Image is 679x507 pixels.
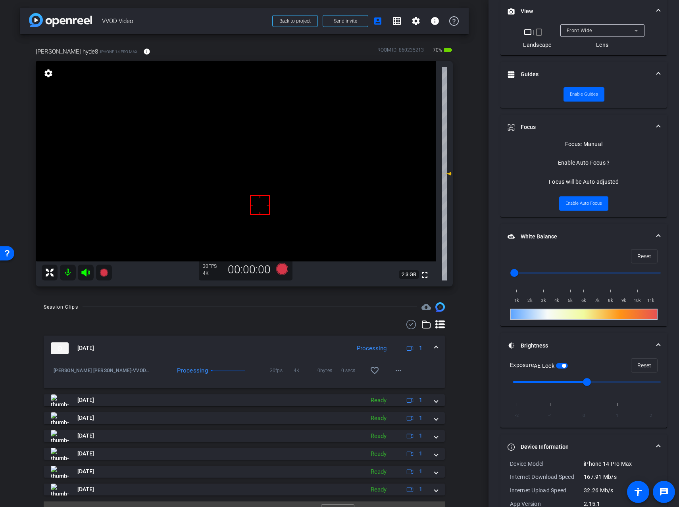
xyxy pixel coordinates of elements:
[510,361,568,369] div: Exposure
[523,297,537,305] span: 2k
[617,297,631,305] span: 9k
[44,466,445,478] mat-expansion-panel-header: thumb-nail[DATE]Ready1
[500,87,667,108] div: Guides
[564,87,604,102] button: Enable Guides
[559,196,608,211] button: Enable Auto Focus
[420,270,429,280] mat-icon: fullscreen
[584,486,658,494] div: 32.26 Mb/s
[584,473,658,481] div: 167.91 Mb/s
[51,342,69,354] img: thumb-nail
[44,303,78,311] div: Session Clips
[508,342,650,350] mat-panel-title: Brightness
[77,449,94,458] span: [DATE]
[584,460,658,468] div: iPhone 14 Pro Max
[77,344,94,352] span: [DATE]
[508,443,650,451] mat-panel-title: Device Information
[637,358,651,373] span: Reset
[419,449,422,458] span: 1
[565,140,602,148] div: Focus: Manual
[143,48,150,55] mat-icon: info
[367,449,390,459] div: Ready
[411,16,421,26] mat-icon: settings
[51,466,69,478] img: thumb-nail
[367,396,390,405] div: Ready
[51,412,69,424] img: thumb-nail
[510,473,584,481] div: Internet Download Speed
[432,44,443,56] span: 70%
[633,487,643,497] mat-icon: accessibility
[279,18,311,24] span: Back to project
[604,297,617,305] span: 8k
[644,410,658,421] span: 2
[419,432,422,440] span: 1
[500,333,667,358] mat-expansion-panel-header: Brightness
[500,224,667,249] mat-expansion-panel-header: White Balance
[51,430,69,442] img: thumb-nail
[77,396,94,404] span: [DATE]
[203,263,223,269] div: 30
[419,467,422,476] span: 1
[102,13,267,29] span: VVOD Video
[508,123,650,131] mat-panel-title: Focus
[508,232,650,241] mat-panel-title: White Balance
[564,297,577,305] span: 5k
[77,467,94,476] span: [DATE]
[443,45,453,55] mat-icon: battery_std
[54,367,151,374] span: [PERSON_NAME] [PERSON_NAME]-VVOD Video-Take1-2025-09-24-10-25-51-763-0
[353,344,390,353] div: Processing
[334,18,357,24] span: Send invite
[523,41,551,49] div: Landscape
[508,7,650,15] mat-panel-title: View
[591,297,604,305] span: 7k
[534,362,556,370] label: AE Lock
[51,484,69,495] img: thumb-nail
[419,396,422,404] span: 1
[370,366,379,375] mat-icon: favorite_border
[567,28,592,33] span: Front Wide
[442,169,452,179] mat-icon: 0 dB
[523,27,551,37] div: |
[77,432,94,440] span: [DATE]
[421,302,431,312] mat-icon: cloud_upload
[377,46,424,58] div: ROOM ID: 860235213
[51,448,69,460] img: thumb-nail
[399,270,419,279] span: 2.3 GB
[44,336,445,361] mat-expansion-panel-header: thumb-nail[DATE]Processing1
[392,16,402,26] mat-icon: grid_on
[44,484,445,495] mat-expansion-panel-header: thumb-nail[DATE]Ready1
[421,302,431,312] span: Destinations for your clips
[367,414,390,423] div: Ready
[500,115,667,140] mat-expansion-panel-header: Focus
[77,485,94,494] span: [DATE]
[44,430,445,442] mat-expansion-panel-header: thumb-nail[DATE]Ready1
[272,15,318,27] button: Back to project
[435,302,445,312] img: Session clips
[508,70,650,79] mat-panel-title: Guides
[341,367,365,374] span: 0 secs
[544,410,557,421] span: -1
[394,366,403,375] mat-icon: more_horiz
[500,434,667,460] mat-expansion-panel-header: Device Information
[558,159,610,167] div: Enable Auto Focus ?
[367,432,390,441] div: Ready
[419,414,422,422] span: 1
[500,140,667,217] div: Focus
[419,344,422,352] span: 1
[44,361,445,388] div: thumb-nail[DATE]Processing1
[577,297,591,305] span: 6k
[36,47,98,56] span: [PERSON_NAME] hyde8
[270,367,294,374] span: 30fps
[500,24,667,55] div: View
[419,485,422,494] span: 1
[294,367,317,374] span: 4K
[44,448,445,460] mat-expansion-panel-header: thumb-nail[DATE]Ready1
[631,249,658,263] button: Reset
[317,367,341,374] span: 0bytes
[77,414,94,422] span: [DATE]
[637,249,651,264] span: Reset
[644,297,658,305] span: 11k
[510,460,584,468] div: Device Model
[510,410,523,421] span: -2
[203,270,223,277] div: 4K
[534,27,544,37] mat-icon: crop_portrait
